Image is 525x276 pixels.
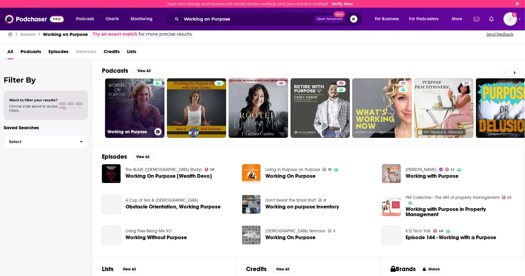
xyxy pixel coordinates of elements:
h2: Brands [391,265,416,273]
button: Show profile menu [504,12,517,26]
a: 8 [318,198,326,202]
a: Working with Purpose in Property Management [406,207,515,217]
img: Working On Purpose [Wealth Devo] [102,164,121,183]
a: 2 [328,229,335,233]
span: 28 [401,80,405,87]
button: open menu [126,14,160,24]
a: Episode 144 - Working with a Purpose [382,226,401,244]
span: 56 [339,80,343,87]
input: Search podcasts, credits, & more... [181,14,314,24]
h2: Episodes [102,153,127,161]
span: Logged in as kevinscottsmith [504,12,517,26]
a: Working On Purpose [242,226,261,244]
a: 28 [352,78,412,138]
button: View All [118,266,141,273]
a: K12 Tech Talk [406,228,431,234]
a: Show notifications dropdown [487,14,496,24]
a: 46 [276,81,286,86]
span: Choose a tab above to access filters. [9,104,58,113]
div: Your new ratings and reviews will not be shown publicly until your email is verified. [167,2,353,6]
span: 37 [508,196,512,199]
a: Working On Purpose [265,173,315,179]
button: open menu [371,14,407,24]
h3: Working on Purpose [107,129,152,134]
span: for more precise results [139,31,192,38]
span: 48 [439,230,443,232]
span: Monitoring [131,15,152,23]
button: Open AdvancedNew [314,15,345,23]
a: Credits [104,47,120,59]
span: All [7,47,13,59]
img: Working with Purpose [382,164,401,183]
span: 46 [279,80,283,87]
h2: Credits [246,265,267,273]
div: Search podcasts, credits, & more... [170,12,369,26]
span: Working Without Purpose [125,235,187,240]
a: Charts [102,14,122,24]
img: Working on purpose inventory [242,195,261,214]
h2: Lists [102,265,114,273]
button: View All [133,67,155,75]
span: 18 [328,168,331,171]
span: Episode 144 - Working with a Purpose [406,235,496,240]
a: Working Without Purpose [102,226,121,244]
span: For Podcasters [409,15,439,23]
svg: Email not verified [512,12,517,17]
span: 32 [464,80,469,87]
a: Working on purpose inventory [265,204,339,209]
a: 32 [462,81,471,86]
a: Don't Sweat The Small Stuff [265,198,316,203]
span: 2 [333,230,335,232]
a: Show notifications dropdown [471,14,482,24]
a: Episodes [48,47,68,59]
a: Try an exact match [93,31,137,38]
span: Charts [106,15,119,23]
h3: Search [20,31,36,37]
img: Working On Purpose [242,164,261,183]
a: Working on Purpose [105,78,164,138]
a: 32 [414,78,474,138]
button: View All [132,153,154,161]
a: Lists [127,47,136,59]
img: Podchaser - Follow, Share and Rate Podcasts [5,13,64,25]
a: Working On Purpose [Wealth Devo] [125,173,212,179]
a: Black Rock Church Sermons [265,228,325,234]
span: 8 [324,199,326,202]
a: CreditsView All [246,265,294,273]
a: Obstacle Orientation, Working Purpose [125,204,221,209]
a: 56 [337,81,346,86]
a: Living Free Being Me XO [125,228,172,234]
img: Working with Purpose in Property Management [382,198,401,216]
a: ListsView All [102,265,141,273]
span: Working On Purpose [265,235,315,240]
span: 41 [451,168,454,171]
span: 58 [210,168,214,171]
a: 28 [399,81,408,86]
img: User Profile [504,12,517,26]
h2: Podcasts [102,67,128,75]
a: PodcastsView All [102,67,155,75]
span: More [452,15,462,23]
span: Select [4,140,75,144]
a: The BLAZE (Bible Study) [125,167,202,172]
span: Networks [76,47,96,59]
a: 56 [291,78,350,138]
button: open menu [405,14,448,24]
a: Tara Stiles [406,167,437,172]
button: open menu [448,14,470,24]
a: Working with Purpose [406,173,458,179]
button: open menu [72,14,102,24]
